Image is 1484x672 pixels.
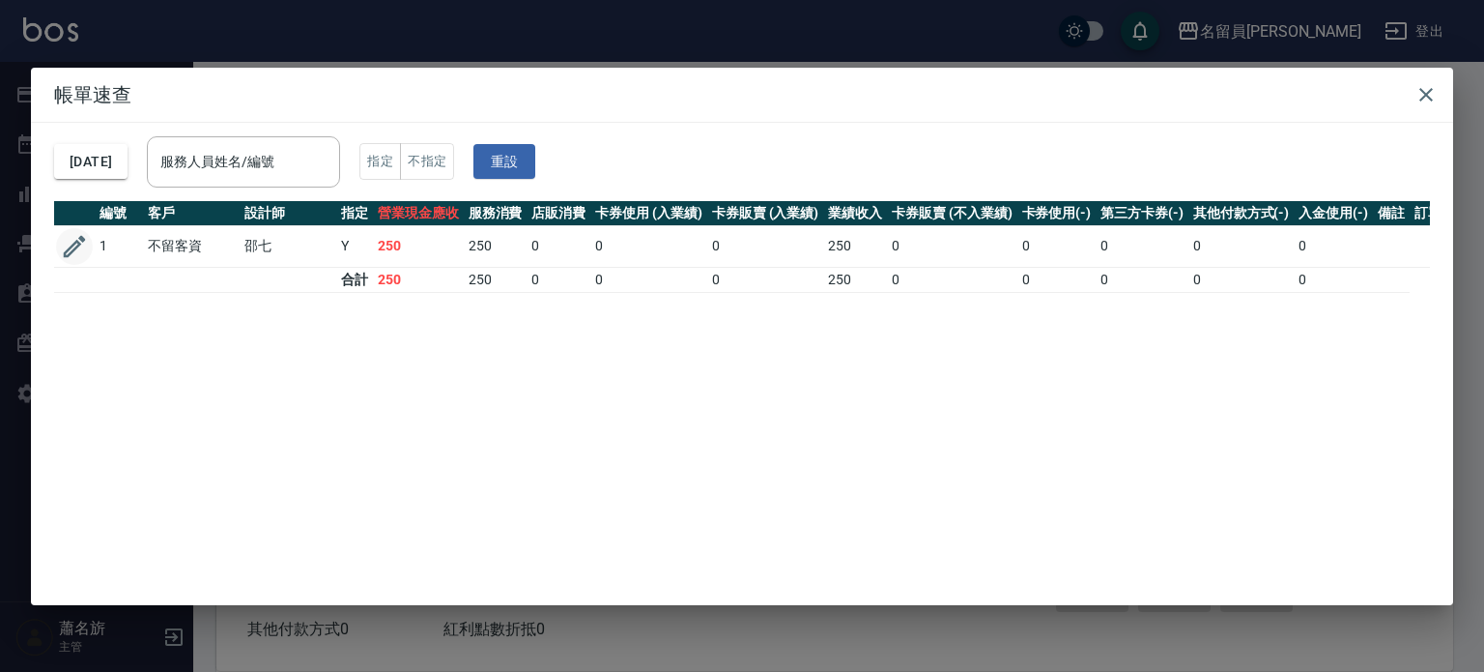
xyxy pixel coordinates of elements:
[464,225,528,267] td: 250
[373,201,464,226] th: 營業現金應收
[143,201,240,226] th: 客戶
[400,143,454,181] button: 不指定
[707,267,824,292] td: 0
[887,267,1016,292] td: 0
[823,201,887,226] th: 業績收入
[823,267,887,292] td: 250
[54,144,128,180] button: [DATE]
[464,267,528,292] td: 250
[590,225,707,267] td: 0
[1188,225,1295,267] td: 0
[823,225,887,267] td: 250
[887,225,1016,267] td: 0
[1096,225,1188,267] td: 0
[373,225,464,267] td: 250
[527,225,590,267] td: 0
[95,201,143,226] th: 編號
[1017,201,1097,226] th: 卡券使用(-)
[1294,201,1373,226] th: 入金使用(-)
[95,225,143,267] td: 1
[464,201,528,226] th: 服務消費
[1410,201,1473,226] th: 訂單來源
[887,201,1016,226] th: 卡券販賣 (不入業績)
[143,225,240,267] td: 不留客資
[359,143,401,181] button: 指定
[527,267,590,292] td: 0
[336,201,373,226] th: 指定
[1017,225,1097,267] td: 0
[373,267,464,292] td: 250
[590,201,707,226] th: 卡券使用 (入業績)
[527,201,590,226] th: 店販消費
[1188,267,1295,292] td: 0
[240,225,336,267] td: 邵七
[1373,201,1410,226] th: 備註
[336,225,373,267] td: Y
[707,225,824,267] td: 0
[473,144,535,180] button: 重設
[1096,267,1188,292] td: 0
[1294,267,1373,292] td: 0
[1096,201,1188,226] th: 第三方卡券(-)
[590,267,707,292] td: 0
[336,267,373,292] td: 合計
[1017,267,1097,292] td: 0
[31,68,1453,122] h2: 帳單速查
[1294,225,1373,267] td: 0
[707,201,824,226] th: 卡券販賣 (入業績)
[240,201,336,226] th: 設計師
[1188,201,1295,226] th: 其他付款方式(-)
